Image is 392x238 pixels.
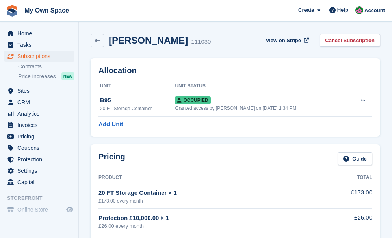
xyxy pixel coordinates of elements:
th: Product [98,172,331,184]
span: Account [364,7,385,15]
div: NEW [61,72,74,80]
div: Granted access by [PERSON_NAME] on [DATE] 1:34 PM [175,105,349,112]
div: B95 [100,96,175,105]
h2: [PERSON_NAME] [109,35,188,46]
a: Cancel Subscription [320,34,380,47]
span: View on Stripe [266,37,301,44]
span: Home [17,28,65,39]
h2: Pricing [98,152,125,165]
a: Preview store [65,205,74,214]
th: Unit Status [175,80,349,92]
div: 20 FT Storage Container × 1 [98,188,331,197]
span: Sites [17,85,65,96]
span: Settings [17,165,65,176]
td: £173.00 [331,184,372,208]
div: Protection £10,000.00 × 1 [98,214,331,223]
a: menu [4,131,74,142]
a: menu [4,97,74,108]
a: menu [4,204,74,215]
a: Add Unit [98,120,123,129]
a: Contracts [18,63,74,70]
span: Online Store [17,204,65,215]
a: My Own Space [21,4,72,17]
a: menu [4,39,74,50]
a: menu [4,51,74,62]
span: Invoices [17,120,65,131]
span: Tasks [17,39,65,50]
a: menu [4,154,74,165]
div: 20 FT Storage Container [100,105,175,112]
a: menu [4,108,74,119]
span: CRM [17,97,65,108]
span: Occupied [175,96,210,104]
h2: Allocation [98,66,372,75]
a: Guide [338,152,372,165]
span: Create [298,6,314,14]
div: 111030 [191,37,211,46]
div: £173.00 every month [98,197,331,205]
span: Protection [17,154,65,165]
a: Price increases NEW [18,72,74,81]
a: menu [4,177,74,188]
span: Subscriptions [17,51,65,62]
span: Price increases [18,73,56,80]
span: Coupons [17,142,65,153]
a: menu [4,28,74,39]
img: Lucy Parry [355,6,363,14]
span: Pricing [17,131,65,142]
span: Analytics [17,108,65,119]
a: menu [4,165,74,176]
a: menu [4,120,74,131]
td: £26.00 [331,209,372,234]
th: Total [331,172,372,184]
span: Storefront [7,194,78,202]
span: Capital [17,177,65,188]
a: menu [4,85,74,96]
div: £26.00 every month [98,222,331,230]
a: View on Stripe [263,34,310,47]
a: menu [4,142,74,153]
th: Unit [98,80,175,92]
img: stora-icon-8386f47178a22dfd0bd8f6a31ec36ba5ce8667c1dd55bd0f319d3a0aa187defe.svg [6,5,18,17]
span: Help [337,6,348,14]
